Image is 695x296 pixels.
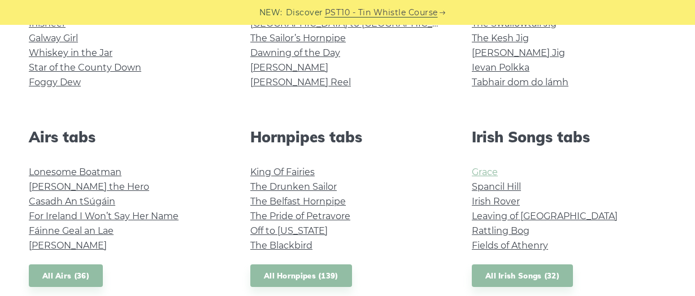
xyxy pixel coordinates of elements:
[250,264,352,288] a: All Hornpipes (139)
[250,62,328,73] a: [PERSON_NAME]
[250,128,445,146] h2: Hornpipes tabs
[250,196,346,207] a: The Belfast Hornpipe
[250,181,337,192] a: The Drunken Sailor
[250,77,351,88] a: [PERSON_NAME] Reel
[29,240,107,251] a: [PERSON_NAME]
[472,264,573,288] a: All Irish Songs (32)
[250,240,312,251] a: The Blackbird
[472,18,557,29] a: The Swallowtail Jig
[472,77,568,88] a: Tabhair dom do lámh
[29,181,149,192] a: [PERSON_NAME] the Hero
[472,181,521,192] a: Spancil Hill
[29,18,66,29] a: Inisheer
[29,196,115,207] a: Casadh An tSúgáin
[29,167,121,177] a: Lonesome Boatman
[250,211,350,221] a: The Pride of Petravore
[29,225,114,236] a: Fáinne Geal an Lae
[325,6,438,19] a: PST10 - Tin Whistle Course
[472,211,618,221] a: Leaving of [GEOGRAPHIC_DATA]
[250,167,315,177] a: King Of Fairies
[29,77,81,88] a: Foggy Dew
[286,6,323,19] span: Discover
[472,196,520,207] a: Irish Rover
[472,47,565,58] a: [PERSON_NAME] Jig
[472,128,666,146] h2: Irish Songs tabs
[250,47,340,58] a: Dawning of the Day
[472,225,529,236] a: Rattling Bog
[472,33,529,43] a: The Kesh Jig
[29,33,78,43] a: Galway Girl
[29,47,112,58] a: Whiskey in the Jar
[250,18,459,29] a: [GEOGRAPHIC_DATA] to [GEOGRAPHIC_DATA]
[472,240,548,251] a: Fields of Athenry
[259,6,283,19] span: NEW:
[250,33,346,43] a: The Sailor’s Hornpipe
[472,167,498,177] a: Grace
[29,211,179,221] a: For Ireland I Won’t Say Her Name
[250,225,328,236] a: Off to [US_STATE]
[472,62,529,73] a: Ievan Polkka
[29,264,103,288] a: All Airs (36)
[29,62,141,73] a: Star of the County Down
[29,128,223,146] h2: Airs tabs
